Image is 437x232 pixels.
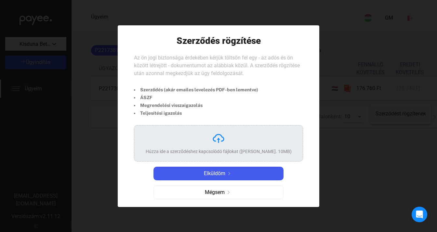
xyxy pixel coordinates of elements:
img: arrow-right-grey [225,191,232,194]
h1: Szerződés rögzítése [177,35,261,46]
span: Az ön jogi biztonsága érdekében kérjük töltsön fel egy - az adós és ön között létrejött - dokumen... [134,55,300,76]
li: Teljesítési igazolás [134,109,258,117]
li: ÁSZF [134,94,258,101]
img: upload-cloud [212,132,225,145]
div: Intercom Messenger megnyitása [412,207,427,222]
span: Mégsem [205,188,225,196]
div: Húzza ide a szerződéshez kapcsolódó fájlokat ([PERSON_NAME]. 10MB) [146,148,292,155]
button: Elküldömarrow-right-white [153,167,284,180]
li: Szerződés (akár emailes levelezés PDF-ben lementve) [134,86,258,94]
img: arrow-right-white [225,172,233,175]
li: Megrendelési visszaigazolás [134,101,258,109]
button: Mégsemarrow-right-grey [153,186,284,199]
span: Elküldöm [204,170,225,177]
